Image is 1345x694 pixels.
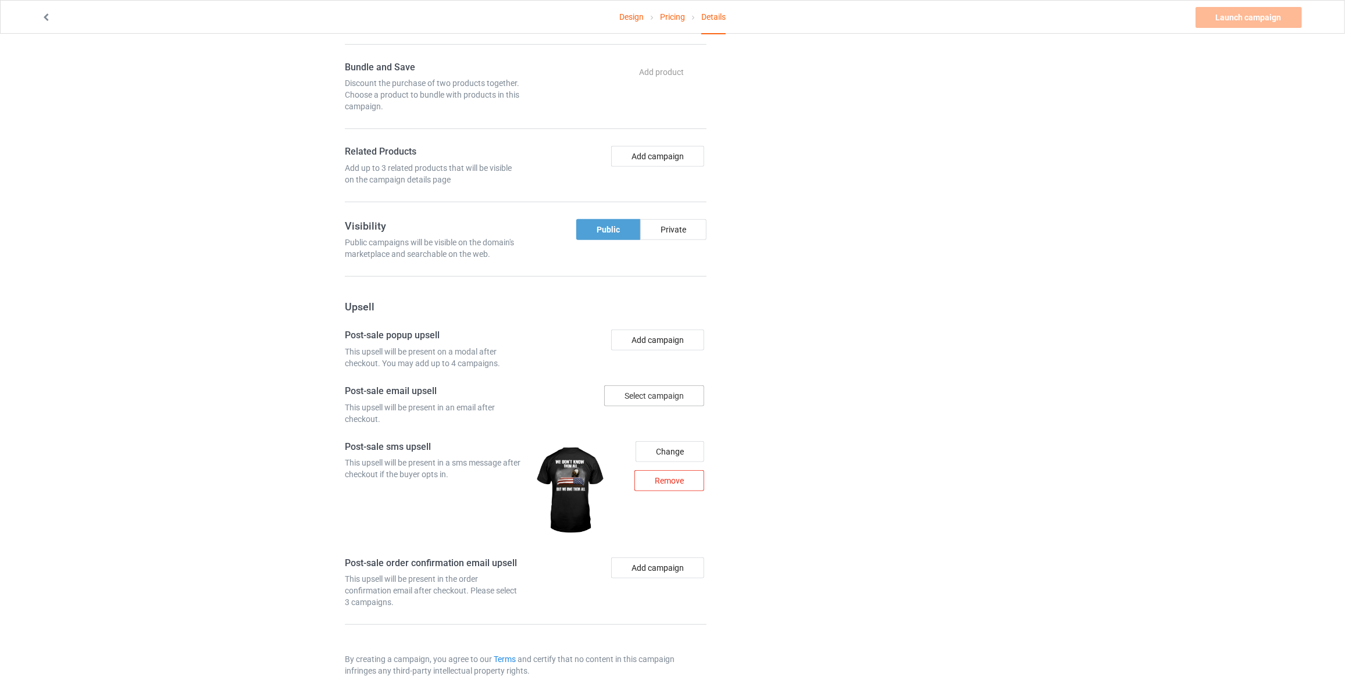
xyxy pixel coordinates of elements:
[345,441,522,453] h4: Post-sale sms upsell
[345,146,522,158] h4: Related Products
[345,557,522,570] h4: Post-sale order confirmation email upsell
[611,330,704,350] button: Add campaign
[634,470,704,491] div: Remove
[701,1,726,34] div: Details
[640,219,707,240] div: Private
[345,162,522,185] div: Add up to 3 related products that will be visible on the campaign details page
[345,77,522,112] div: Discount the purchase of two products together. Choose a product to bundle with products in this ...
[530,441,610,541] img: regular.jpg
[345,237,522,260] div: Public campaigns will be visible on the domain's marketplace and searchable on the web.
[611,146,704,167] button: Add campaign
[345,457,522,480] div: This upsell will be present in a sms message after checkout if the buyer opts in.
[345,385,522,398] h4: Post-sale email upsell
[636,441,704,462] div: Change
[494,654,516,664] a: Terms
[619,1,644,33] a: Design
[345,573,522,608] div: This upsell will be present in the order confirmation email after checkout. Please select 3 campa...
[345,219,522,232] h3: Visibility
[345,62,522,74] h4: Bundle and Save
[345,330,522,342] h4: Post-sale popup upsell
[660,1,685,33] a: Pricing
[345,300,707,313] h3: Upsell
[604,385,704,406] div: Select campaign
[345,346,522,369] div: This upsell will be present on a modal after checkout. You may add up to 4 campaigns.
[345,402,522,425] div: This upsell will be present in an email after checkout.
[345,653,707,677] p: By creating a campaign, you agree to our and certify that no content in this campaign infringes a...
[611,557,704,578] button: Add campaign
[576,219,640,240] div: Public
